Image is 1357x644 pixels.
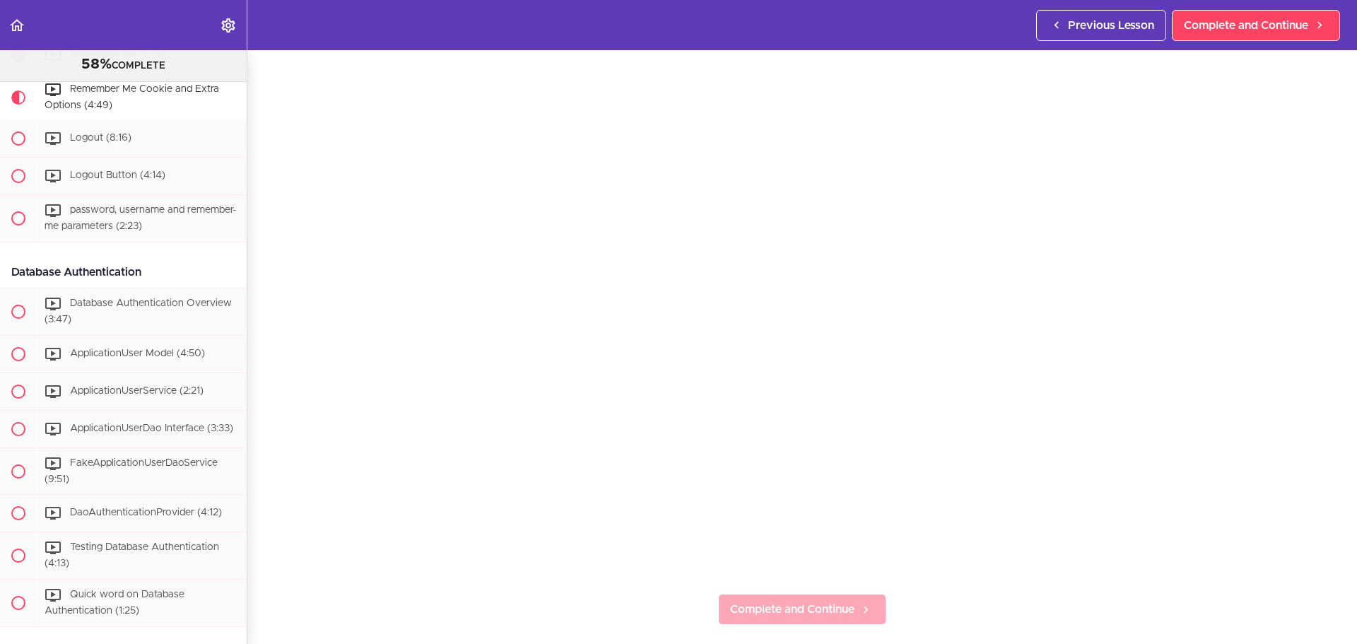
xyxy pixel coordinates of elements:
svg: Back to course curriculum [8,17,25,34]
span: DaoAuthenticationProvider (4:12) [70,508,222,518]
span: Quick word on Database Authentication (1:25) [45,590,184,616]
span: Complete and Continue [1184,17,1308,34]
span: ApplicationUserService (2:21) [70,386,204,396]
span: ApplicationUser Model (4:50) [70,349,205,358]
span: password, username and remember-me parameters (2:23) [45,206,236,232]
span: Previous Lesson [1068,17,1154,34]
span: Remember Me Cookie and Extra Options (4:49) [45,84,219,110]
span: FakeApplicationUserDaoService (9:51) [45,458,218,484]
a: Complete and Continue [718,594,886,625]
a: Complete and Continue [1172,10,1340,41]
svg: Settings Menu [220,17,237,34]
span: Testing Database Authentication (4:13) [45,543,219,569]
span: ApplicationUserDao Interface (3:33) [70,423,233,433]
div: COMPLETE [18,56,229,74]
span: Complete and Continue [730,601,854,618]
span: Database Authentication Overview (3:47) [45,298,232,324]
a: Previous Lesson [1036,10,1166,41]
span: Logout Button (4:14) [70,171,165,181]
span: Logout (8:16) [70,134,131,144]
span: 58% [81,57,112,71]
